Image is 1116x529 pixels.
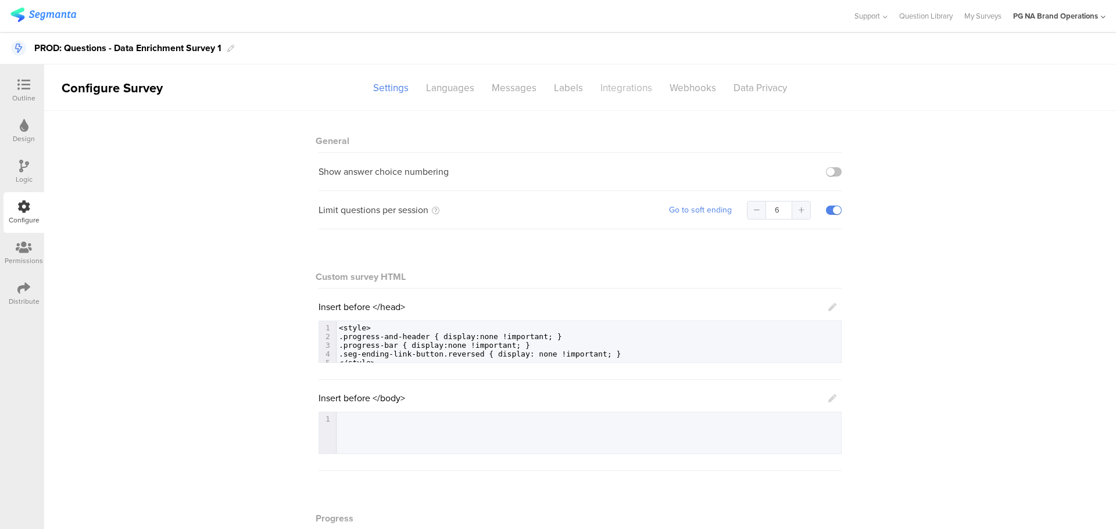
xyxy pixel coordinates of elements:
div: Logic [16,174,33,185]
div: PROD: Questions - Data Enrichment Survey 1 [34,39,221,57]
div: Custom survey HTML [319,270,842,283]
div: 1 [319,323,335,332]
span: Insert before </body> [319,391,405,405]
div: Configure [9,215,40,225]
span: Insert before </head> [319,300,405,314]
div: Design [13,134,35,144]
div: General [319,123,842,153]
div: Data Privacy [725,78,796,98]
div: Show answer choice numbering [319,165,449,178]
div: 5 [319,358,335,367]
div: Distribute [9,296,40,307]
span: </style> [339,358,375,367]
div: 2 [319,332,335,341]
div: 1 [319,415,335,423]
div: PG NA Brand Operations [1013,10,1098,21]
div: Configure Survey [44,78,178,98]
span: Support [854,10,880,21]
img: segmanta logo [10,8,76,22]
div: Webhooks [661,78,725,98]
div: Messages [483,78,545,98]
span: <style> [339,323,371,332]
div: Outline [12,93,35,103]
a: Go to soft ending [669,204,732,216]
span: Limit questions per session [319,204,428,216]
div: Permissions [5,255,43,266]
span: .seg-ending-link-button.reversed { display: none !important; } [339,350,621,358]
div: Integrations [592,78,661,98]
div: 3 [319,341,335,350]
i: This is a Data Enrichment Survey. [11,41,26,56]
div: Labels [545,78,592,98]
div: Languages [417,78,483,98]
div: Settings [364,78,417,98]
div: 4 [319,350,335,358]
span: .progress-bar { display:none !important; } [339,341,530,350]
span: .progress-and-header { display:none !important; } [339,332,562,341]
